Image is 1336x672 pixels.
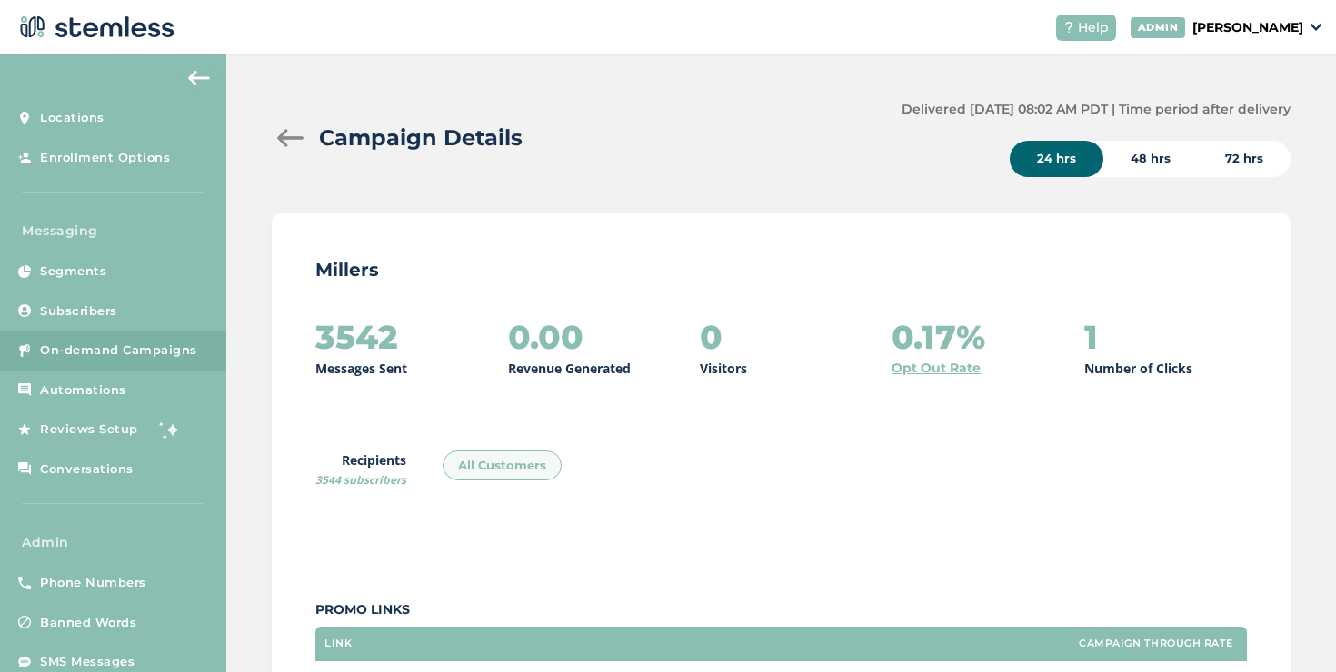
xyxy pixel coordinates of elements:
[315,319,398,355] h2: 3542
[1192,18,1303,37] p: [PERSON_NAME]
[1078,18,1109,37] span: Help
[40,460,134,479] span: Conversations
[700,319,723,355] h2: 0
[324,637,352,649] label: Link
[188,71,210,85] img: icon-arrow-back-accent-c549486e.svg
[40,381,126,400] span: Automations
[315,359,407,378] p: Messages Sent
[40,302,117,321] span: Subscribers
[152,411,188,448] img: glitter-stars-b7820f95.gif
[443,450,562,481] div: All Customers
[508,359,631,378] p: Revenue Generated
[15,9,174,45] img: logo-dark-0685b13c.svg
[1084,359,1192,378] p: Number of Clicks
[40,653,135,671] span: SMS Messages
[892,319,985,355] h2: 0.17%
[319,122,523,154] h2: Campaign Details
[1063,22,1074,33] img: icon-help-white-03924b79.svg
[1245,585,1336,672] iframe: Chat Widget
[315,600,1247,619] label: Promo Links
[40,341,197,360] span: On-demand Campaigns
[902,100,1291,119] label: Delivered [DATE] 08:02 AM PDT | Time period after delivery
[315,450,406,489] label: Recipients
[1198,141,1291,177] div: 72 hrs
[892,359,981,378] a: Opt Out Rate
[40,574,146,592] span: Phone Numbers
[700,359,747,378] p: Visitors
[1103,141,1198,177] div: 48 hrs
[315,257,1247,282] p: Millers
[40,262,106,281] span: Segments
[1010,141,1103,177] div: 24 hrs
[40,420,138,439] span: Reviews Setup
[1311,24,1321,31] img: icon_down-arrow-small-66adaf34.svg
[40,614,136,632] span: Banned Words
[1131,17,1186,38] div: ADMIN
[1084,319,1098,355] h2: 1
[1079,637,1233,649] label: Campaign Through Rate
[315,472,406,488] span: 3544 subscribers
[508,319,583,355] h2: 0.00
[40,149,170,167] span: Enrollment Options
[40,109,105,127] span: Locations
